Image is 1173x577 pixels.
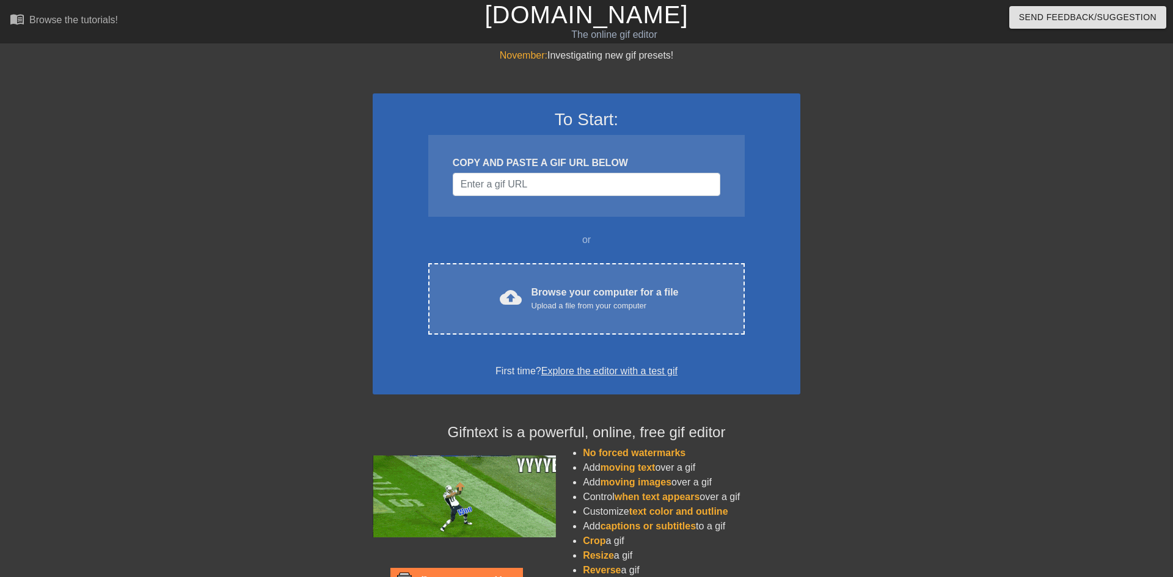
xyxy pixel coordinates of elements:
[583,490,800,504] li: Control over a gif
[373,455,556,537] img: football_small.gif
[615,492,700,502] span: when text appears
[373,424,800,441] h4: Gifntext is a powerful, online, free gif editor
[629,506,728,517] span: text color and outline
[583,550,614,561] span: Resize
[500,286,522,308] span: cloud_upload
[532,285,679,312] div: Browse your computer for a file
[373,48,800,63] div: Investigating new gif presets!
[583,565,621,575] span: Reverse
[10,12,24,26] span: menu_book
[583,519,800,534] li: Add to a gif
[1019,10,1157,25] span: Send Feedback/Suggestion
[389,109,784,130] h3: To Start:
[453,173,720,196] input: Username
[601,477,671,487] span: moving images
[500,50,547,60] span: November:
[541,366,678,376] a: Explore the editor with a test gif
[10,12,118,31] a: Browse the tutorials!
[1009,6,1166,29] button: Send Feedback/Suggestion
[484,1,688,28] a: [DOMAIN_NAME]
[532,300,679,312] div: Upload a file from your computer
[397,27,831,42] div: The online gif editor
[583,460,800,475] li: Add over a gif
[601,521,696,531] span: captions or subtitles
[583,535,605,546] span: Crop
[583,534,800,548] li: a gif
[583,475,800,490] li: Add over a gif
[583,504,800,519] li: Customize
[601,462,656,473] span: moving text
[404,233,769,247] div: or
[583,548,800,563] li: a gif
[583,448,685,458] span: No forced watermarks
[453,156,720,170] div: COPY AND PASTE A GIF URL BELOW
[29,15,118,25] div: Browse the tutorials!
[389,364,784,379] div: First time?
